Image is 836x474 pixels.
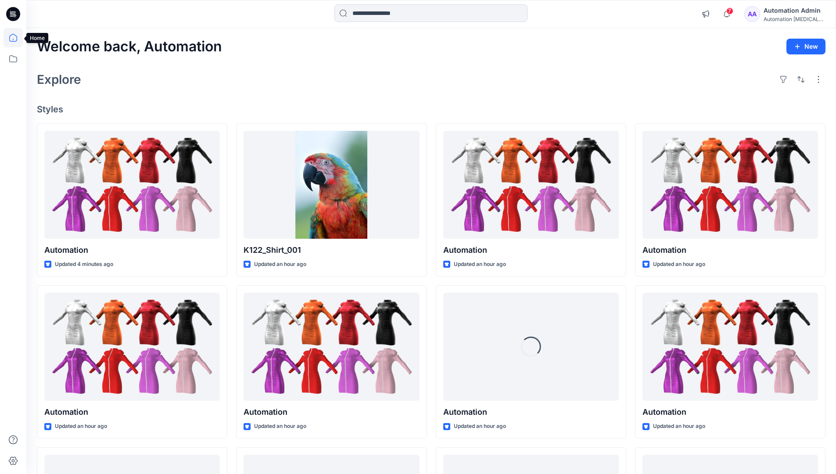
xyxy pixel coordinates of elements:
[37,39,222,55] h2: Welcome back, Automation
[653,260,705,269] p: Updated an hour ago
[244,244,419,256] p: K122_Shirt_001
[786,39,825,54] button: New
[55,422,107,431] p: Updated an hour ago
[642,244,818,256] p: Automation
[443,131,619,239] a: Automation
[244,406,419,418] p: Automation
[44,406,220,418] p: Automation
[55,260,113,269] p: Updated 4 minutes ago
[726,7,733,14] span: 7
[443,244,619,256] p: Automation
[44,244,220,256] p: Automation
[37,104,825,115] h4: Styles
[764,5,825,16] div: Automation Admin
[744,6,760,22] div: AA
[443,406,619,418] p: Automation
[454,422,506,431] p: Updated an hour ago
[44,131,220,239] a: Automation
[642,131,818,239] a: Automation
[44,293,220,401] a: Automation
[254,422,306,431] p: Updated an hour ago
[244,131,419,239] a: K122_Shirt_001
[244,293,419,401] a: Automation
[764,16,825,22] div: Automation [MEDICAL_DATA]...
[254,260,306,269] p: Updated an hour ago
[454,260,506,269] p: Updated an hour ago
[642,293,818,401] a: Automation
[642,406,818,418] p: Automation
[653,422,705,431] p: Updated an hour ago
[37,72,81,86] h2: Explore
